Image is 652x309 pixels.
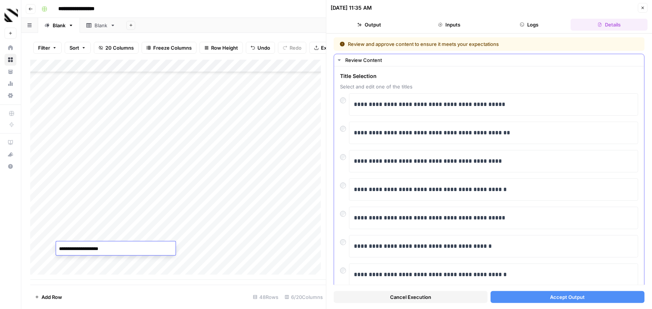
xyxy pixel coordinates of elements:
[153,44,192,51] span: Freeze Columns
[4,149,16,160] button: What's new?
[69,44,79,51] span: Sort
[4,78,16,90] a: Usage
[491,291,645,303] button: Accept Output
[38,44,50,51] span: Filter
[290,44,302,51] span: Redo
[250,291,282,303] div: 48 Rows
[4,66,16,78] a: Your Data
[340,72,639,80] span: Title Selection
[334,291,488,303] button: Cancel Execution
[491,19,568,31] button: Logs
[4,54,16,66] a: Browse
[38,18,80,33] a: Blank
[200,42,243,54] button: Row Height
[5,149,16,160] div: What's new?
[4,160,16,172] button: Help + Support
[211,44,238,51] span: Row Height
[309,42,352,54] button: Export CSV
[282,291,326,303] div: 6/20 Columns
[334,54,645,66] button: Review Content
[321,44,347,51] span: Export CSV
[571,19,648,31] button: Details
[390,293,431,301] span: Cancel Execution
[340,83,639,90] span: Select and edit one of the titles
[411,19,488,31] button: Inputs
[340,40,569,48] div: Review and approve content to ensure it meets your expectations
[65,42,91,54] button: Sort
[4,42,16,54] a: Home
[550,293,585,301] span: Accept Output
[4,6,16,25] button: Workspace: Canyon
[53,22,65,29] div: Blank
[33,42,62,54] button: Filter
[95,22,107,29] div: Blank
[4,9,18,22] img: Canyon Logo
[4,90,16,102] a: Settings
[105,44,134,51] span: 20 Columns
[331,19,408,31] button: Output
[4,137,16,149] a: AirOps Academy
[331,4,372,12] div: [DATE] 11:35 AM
[30,291,67,303] button: Add Row
[257,44,270,51] span: Undo
[41,293,62,301] span: Add Row
[346,56,640,64] div: Review Content
[80,18,122,33] a: Blank
[246,42,275,54] button: Undo
[94,42,139,54] button: 20 Columns
[278,42,306,54] button: Redo
[142,42,197,54] button: Freeze Columns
